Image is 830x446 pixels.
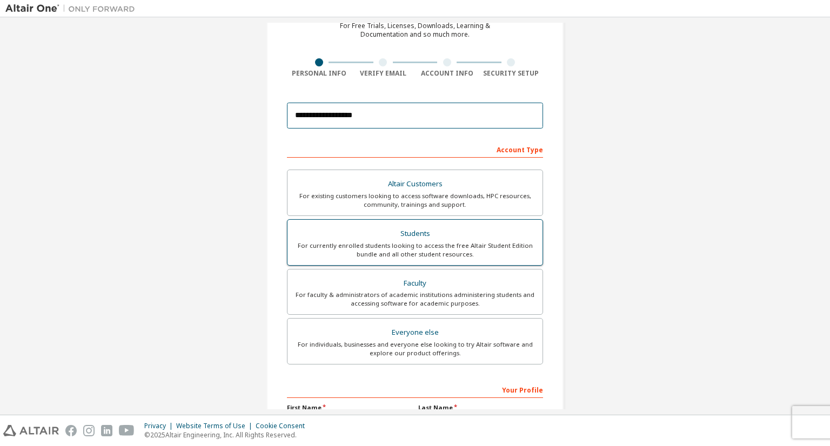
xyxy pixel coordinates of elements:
div: Personal Info [287,69,351,78]
div: Privacy [144,422,176,430]
div: Cookie Consent [256,422,311,430]
img: instagram.svg [83,425,95,436]
label: First Name [287,403,412,412]
div: Altair Customers [294,177,536,192]
div: For existing customers looking to access software downloads, HPC resources, community, trainings ... [294,192,536,209]
div: For individuals, businesses and everyone else looking to try Altair software and explore our prod... [294,340,536,357]
img: linkedin.svg [101,425,112,436]
p: © 2025 Altair Engineering, Inc. All Rights Reserved. [144,430,311,440]
div: For Free Trials, Licenses, Downloads, Learning & Documentation and so much more. [340,22,490,39]
div: Verify Email [351,69,416,78]
div: For faculty & administrators of academic institutions administering students and accessing softwa... [294,290,536,308]
div: For currently enrolled students looking to access the free Altair Student Edition bundle and all ... [294,241,536,259]
div: Account Type [287,140,543,158]
div: Website Terms of Use [176,422,256,430]
div: Students [294,226,536,241]
img: youtube.svg [119,425,135,436]
div: Account Info [415,69,479,78]
div: Faculty [294,276,536,291]
label: Last Name [418,403,543,412]
img: facebook.svg [65,425,77,436]
div: Security Setup [479,69,544,78]
div: Everyone else [294,325,536,340]
div: Your Profile [287,381,543,398]
img: altair_logo.svg [3,425,59,436]
img: Altair One [5,3,140,14]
